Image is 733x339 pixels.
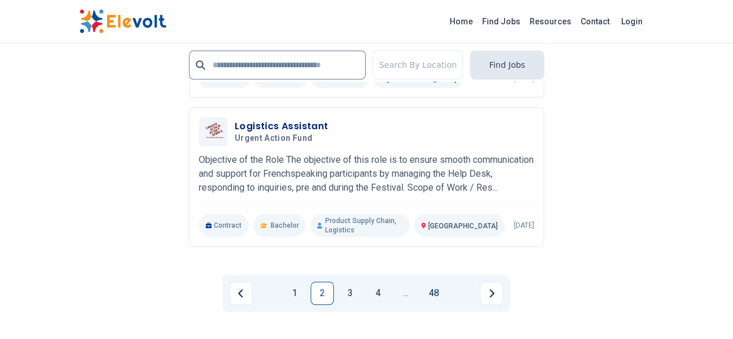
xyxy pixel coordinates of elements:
[310,214,410,237] p: Product Supply Chain, Logistics
[199,153,534,195] p: Objective of the Role The objective of this role is to ensure smooth communication and support fo...
[235,133,312,144] span: Urgent Action Fund
[525,12,576,31] a: Resources
[235,119,329,133] h3: Logistics Assistant
[311,282,334,305] a: Page 2 is your current page
[480,282,503,305] a: Next page
[428,222,498,230] span: [GEOGRAPHIC_DATA]
[470,50,544,79] button: Find Jobs
[199,214,249,237] p: Contract
[229,282,503,305] ul: Pagination
[202,122,225,141] img: Urgent Action Fund
[576,12,614,31] a: Contact
[422,282,445,305] a: Page 48
[394,282,417,305] a: Jump forward
[229,282,253,305] a: Previous page
[199,117,534,237] a: Urgent Action FundLogistics AssistantUrgent Action FundObjective of the Role The objective of thi...
[514,221,534,230] p: [DATE]
[270,221,298,230] span: Bachelor
[283,282,306,305] a: Page 1
[79,9,166,34] img: Elevolt
[445,12,477,31] a: Home
[614,10,650,33] a: Login
[338,282,362,305] a: Page 3
[366,282,389,305] a: Page 4
[675,283,733,339] iframe: Chat Widget
[477,12,525,31] a: Find Jobs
